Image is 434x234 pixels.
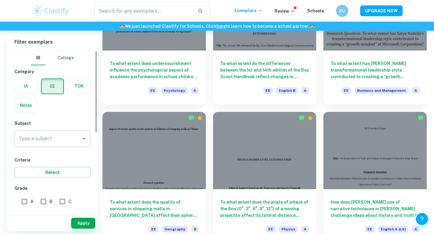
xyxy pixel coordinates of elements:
[263,87,273,94] span: EE
[15,79,37,93] button: IA
[31,51,74,65] div: Filter type choice
[310,24,315,29] span: 🏫
[216,24,226,29] a: here
[14,120,90,127] h6: Subject
[188,115,194,121] img: Marked
[197,115,203,121] div: Premium
[42,79,63,94] button: EE
[412,87,420,94] span: A
[279,226,298,232] span: Physics
[68,198,71,205] span: C
[14,167,90,178] button: Select
[331,60,420,80] h6: To what extent has [PERSON_NAME] transformational leadership style contributed to creating a "gro...
[341,87,351,94] span: EE
[1,23,433,29] h6: We just launched Clastify for Schools. Click to learn how to become a school partner.
[148,87,158,94] span: EE
[161,87,187,94] span: Psychology
[307,115,313,121] div: Premium
[14,185,90,192] h6: Grade
[307,8,324,13] a: Schools
[94,2,193,19] input: Search for any exemplars...
[71,218,95,229] button: Apply
[418,115,424,121] img: Marked
[378,226,408,232] span: English A (Lit)
[299,115,305,121] img: Marked
[49,198,52,205] span: B
[301,87,309,94] span: A
[80,134,88,143] button: Open
[275,8,295,14] p: Review
[31,5,70,17] img: Clastify logo
[276,87,298,94] span: English B
[234,7,263,14] p: Exemplars
[58,51,74,65] button: College
[31,51,46,65] button: IB
[14,157,90,163] h6: Criteria
[68,79,90,93] button: TOK
[360,5,403,16] button: UPGRADE NOW
[30,198,33,205] span: A
[220,60,309,80] h6: To what extent do the differences between the 1st and 14th edition of the Boy Scout Handbook refl...
[162,226,188,232] span: Geography
[149,226,159,232] span: EE
[339,8,346,14] h6: SU
[120,24,125,29] span: 🏫
[412,226,420,232] span: A
[110,199,199,219] h6: To what extent does the quality of services in shopping malls in [GEOGRAPHIC_DATA] affect their s...
[220,199,309,219] h6: To what extent does the angle of attack of the fins (0°, 3°, 6°, 9°, 12°) of a moving projectile ...
[331,199,420,219] h6: How does [PERSON_NAME] use of narrative techniques in [PERSON_NAME] challenge ideas about history...
[191,87,199,94] span: A
[110,60,199,80] h6: To what extent does undernourishment influence the psychological aspect of academic performance i...
[416,213,428,225] button: Help and Feedback
[266,226,275,232] span: EE
[15,98,37,112] button: Notes
[14,68,90,75] h6: Category
[355,87,408,94] span: Business and Management
[301,226,309,232] span: A
[365,226,375,232] span: EE
[336,5,348,17] button: SU
[191,226,199,232] span: B
[7,34,98,51] h6: Filter exemplars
